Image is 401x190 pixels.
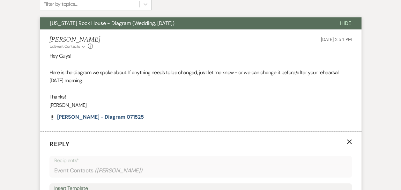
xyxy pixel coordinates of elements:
div: Event Contacts [54,164,347,177]
button: Hide [330,17,361,29]
span: [DATE] 2:54 PM [321,36,352,42]
span: Reply [49,140,70,148]
div: Filter by topics... [43,0,78,8]
span: Hide [340,20,351,27]
span: [US_STATE] Rock House - Diagram (Wedding, [DATE]) [50,20,175,27]
button: to: Event Contacts [49,44,86,49]
p: Thanks! [49,93,352,101]
span: [PERSON_NAME] - Diagram 071525 [57,114,144,120]
span: ( [PERSON_NAME] ) [95,166,143,175]
p: Hey Guys! [49,52,352,60]
p: Here is the diagram we spoke about. If anything needs to be changed, just let me know - or we can... [49,68,352,85]
p: Recipients* [54,156,347,165]
span: to: Event Contacts [49,44,80,49]
button: [US_STATE] Rock House - Diagram (Wedding, [DATE]) [40,17,330,29]
h5: [PERSON_NAME] [49,36,100,44]
a: [PERSON_NAME] - Diagram 071525 [57,115,144,120]
p: [PERSON_NAME] [49,101,352,109]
